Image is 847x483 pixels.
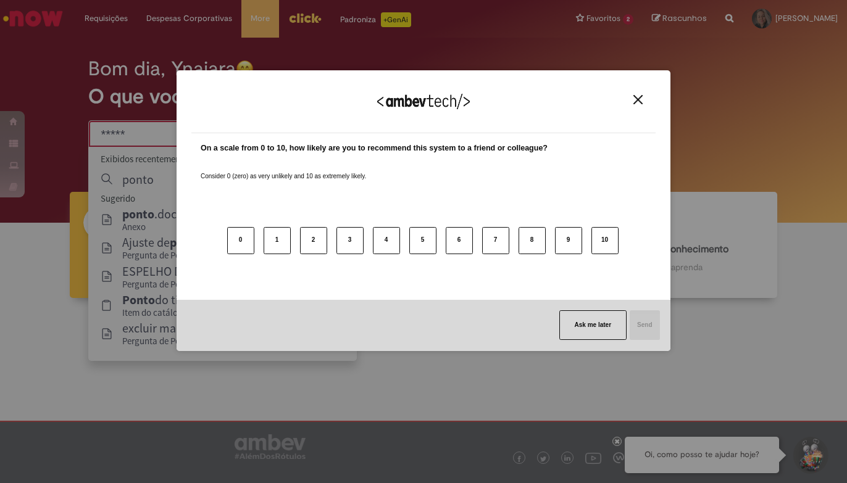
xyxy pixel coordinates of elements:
button: 1 [264,227,291,254]
button: 4 [373,227,400,254]
button: Ask me later [559,310,627,340]
button: 5 [409,227,436,254]
img: Close [633,95,643,104]
button: 3 [336,227,364,254]
img: Logo Ambevtech [377,94,470,109]
button: 7 [482,227,509,254]
button: 0 [227,227,254,254]
label: On a scale from 0 to 10, how likely are you to recommend this system to a friend or colleague? [201,142,548,154]
button: 8 [519,227,546,254]
button: 6 [446,227,473,254]
button: 10 [591,227,619,254]
button: Close [630,94,646,105]
label: Consider 0 (zero) as very unlikely and 10 as extremely likely. [201,157,366,181]
button: 2 [300,227,327,254]
button: 9 [555,227,582,254]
